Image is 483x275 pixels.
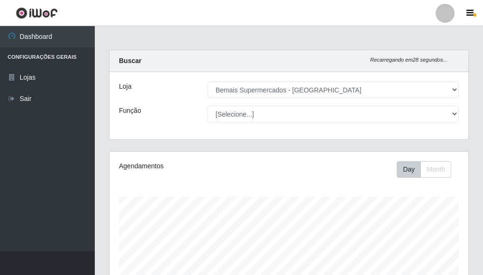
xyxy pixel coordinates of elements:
[16,7,58,19] img: CoreUI Logo
[420,161,451,178] button: Month
[119,82,131,92] label: Loja
[397,161,451,178] div: First group
[370,57,447,63] i: Recarregando em 28 segundos...
[397,161,459,178] div: Toolbar with button groups
[119,161,252,171] div: Agendamentos
[119,106,141,116] label: Função
[119,57,141,64] strong: Buscar
[397,161,421,178] button: Day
